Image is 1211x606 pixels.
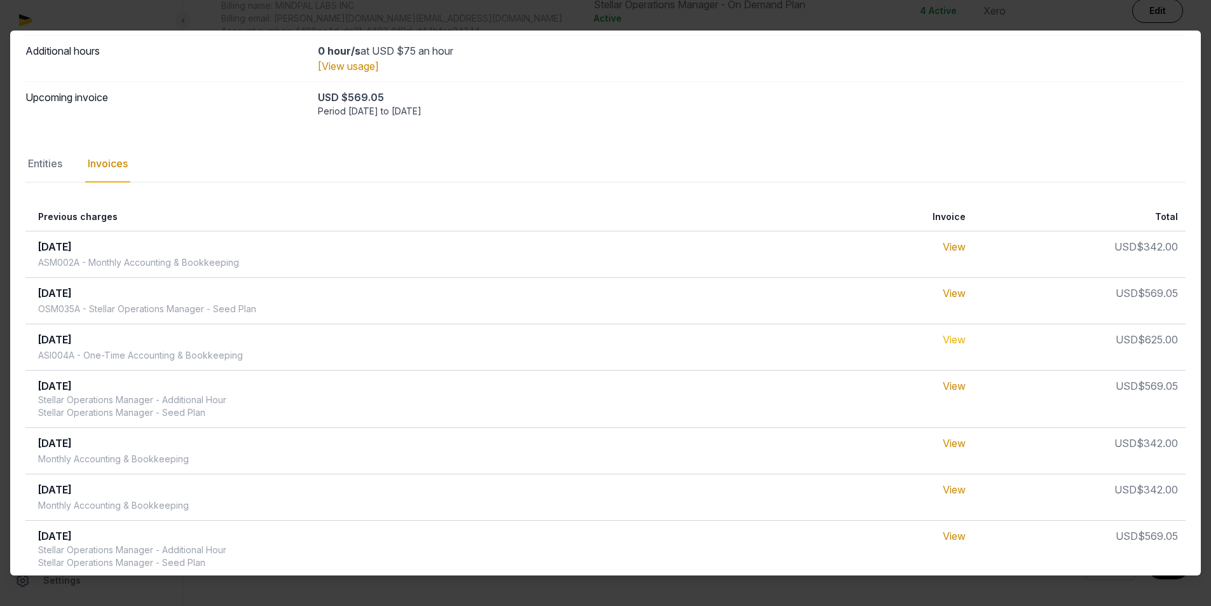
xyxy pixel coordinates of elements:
span: [DATE] [38,240,72,253]
span: USD [1114,437,1137,450]
div: Period [DATE] to [DATE] [318,105,1186,118]
strong: 0 hour/s [318,45,360,57]
span: [DATE] [38,483,72,496]
div: ASI004A - One-Time Accounting & Bookkeeping [38,349,243,362]
div: USD $569.05 [318,90,1186,105]
a: [View usage] [318,60,379,72]
span: USD [1116,380,1138,392]
span: [DATE] [38,287,72,300]
dt: Upcoming invoice [25,90,308,118]
a: View [943,483,966,496]
span: $342.00 [1137,240,1178,253]
a: View [943,380,966,392]
span: [DATE] [38,530,72,542]
div: Entities [25,146,65,182]
span: USD [1116,287,1138,300]
span: USD [1116,333,1138,346]
dt: Additional hours [25,43,308,74]
span: $342.00 [1137,483,1178,496]
a: View [943,530,966,542]
div: Stellar Operations Manager - Additional Hour Stellar Operations Manager - Seed Plan [38,394,226,419]
div: Stellar Operations Manager - Additional Hour Stellar Operations Manager - Seed Plan [38,544,226,569]
span: $569.05 [1138,380,1178,392]
div: Monthly Accounting & Bookkeeping [38,499,189,512]
div: OSM035A - Stellar Operations Manager - Seed Plan [38,303,256,315]
span: $342.00 [1137,437,1178,450]
th: Invoice [703,203,973,231]
span: USD [1114,483,1137,496]
a: View [943,333,966,346]
th: Total [973,203,1186,231]
span: [DATE] [38,437,72,450]
div: at USD $75 an hour [318,43,1186,59]
span: [DATE] [38,333,72,346]
div: Invoices [85,146,130,182]
span: USD [1114,240,1137,253]
span: USD [1116,530,1138,542]
a: View [943,437,966,450]
div: Monthly Accounting & Bookkeeping [38,453,189,465]
nav: Tabs [25,146,1186,182]
span: $569.05 [1138,287,1178,300]
a: View [943,240,966,253]
div: ASM002A - Monthly Accounting & Bookkeeping [38,256,239,269]
span: $569.05 [1138,530,1178,542]
th: Previous charges [25,203,703,231]
span: [DATE] [38,380,72,392]
a: View [943,287,966,300]
span: $625.00 [1138,333,1178,346]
